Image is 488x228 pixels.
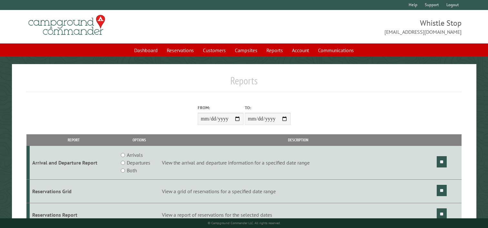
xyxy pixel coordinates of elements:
[130,44,162,56] a: Dashboard
[30,203,118,226] td: Reservations Report
[231,44,261,56] a: Campsites
[163,44,198,56] a: Reservations
[127,151,143,159] label: Arrivals
[26,13,107,38] img: Campground Commander
[288,44,313,56] a: Account
[30,146,118,180] td: Arrival and Departure Report
[208,221,281,225] small: © Campground Commander LLC. All rights reserved.
[127,159,150,166] label: Departures
[161,203,436,226] td: View a report of reservations for the selected dates
[314,44,358,56] a: Communications
[30,180,118,203] td: Reservations Grid
[199,44,230,56] a: Customers
[26,74,462,92] h1: Reports
[118,134,161,146] th: Options
[127,166,137,174] label: Both
[244,18,462,36] span: Whistle Stop [EMAIL_ADDRESS][DOMAIN_NAME]
[161,134,436,146] th: Description
[245,105,291,111] label: To:
[30,134,118,146] th: Report
[161,146,436,180] td: View the arrival and departure information for a specified date range
[263,44,287,56] a: Reports
[198,105,244,111] label: From:
[161,180,436,203] td: View a grid of reservations for a specified date range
